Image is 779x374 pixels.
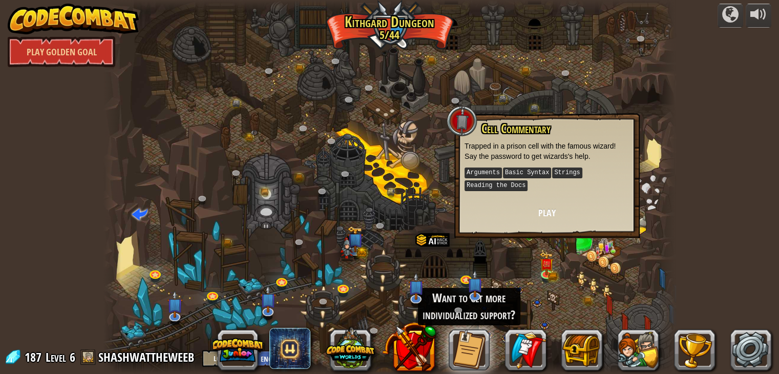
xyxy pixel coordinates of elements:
span: 187 [25,349,45,365]
kbd: Reading the Docs [465,180,528,191]
span: 6 [70,349,75,365]
img: level-banner-unlock.png [539,252,554,276]
img: level-banner-unstarted-subscriber.png [260,285,276,313]
img: level-banner-unstarted-subscriber.png [408,273,424,300]
img: portrait.png [251,130,258,135]
img: level-banner-unstarted-subscriber.png [467,270,483,298]
kbd: Arguments [465,168,502,178]
span: Level [46,349,66,366]
a: Play Golden Goal [8,36,115,67]
kbd: Basic Syntax [503,168,551,178]
img: portrait.png [542,261,551,267]
img: bronze-chest.png [548,273,557,280]
span: Cell Commentary [481,120,551,137]
img: CodeCombat - Learn how to code by playing a game [8,4,139,34]
div: Want to get more individualized support? [418,288,520,325]
button: Adjust volume [746,4,771,28]
button: Log Out [202,350,248,367]
button: Play [496,197,598,228]
a: SHASHWATTHEWEEB [98,349,197,365]
img: level-banner-unlock-subscriber.png [347,226,363,253]
p: Trapped in a prison cell with the famous wizard! Say the password to get wizards's help. [465,141,629,161]
button: Campaigns [718,4,743,28]
img: poseImage [340,238,355,261]
kbd: Strings [552,168,582,178]
img: level-banner-unstarted-subscriber.png [167,291,183,319]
